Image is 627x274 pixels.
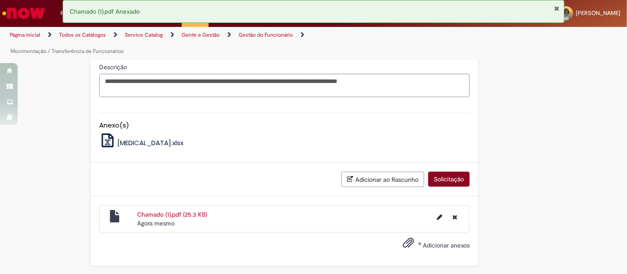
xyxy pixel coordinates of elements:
button: Solicitação [428,172,470,187]
span: Adicionar anexos [423,241,470,249]
span: Requisições [60,9,91,18]
h5: Anexo(s) [99,122,470,129]
a: Gente e Gestão [182,31,220,38]
a: Página inicial [10,31,40,38]
ul: Trilhas de página [7,27,411,60]
a: Chamado (1).pdf (25.3 KB) [137,210,207,218]
button: Excluir Chamado (1).pdf [447,210,463,224]
a: Gestão do Funcionário [239,31,293,38]
span: Descrição [99,63,129,71]
span: [MEDICAL_DATA].xlsx [117,138,183,147]
button: Fechar Notificação [554,5,560,12]
img: ServiceNow [1,4,46,22]
button: Editar nome de arquivo Chamado (1).pdf [432,210,448,224]
a: Movimentação / Transferência de Funcionários [11,48,124,55]
a: [MEDICAL_DATA].xlsx [99,138,184,147]
time: 01/10/2025 14:02:51 [137,219,175,227]
button: Adicionar ao Rascunho [341,172,424,187]
button: Adicionar anexos [400,235,416,255]
span: [PERSON_NAME] [576,9,620,17]
a: Todos os Catálogos [59,31,106,38]
span: Chamado (1).pdf Anexado [70,8,140,15]
span: Agora mesmo [137,219,175,227]
textarea: Descrição [99,74,470,97]
a: Service Catalog [125,31,163,38]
